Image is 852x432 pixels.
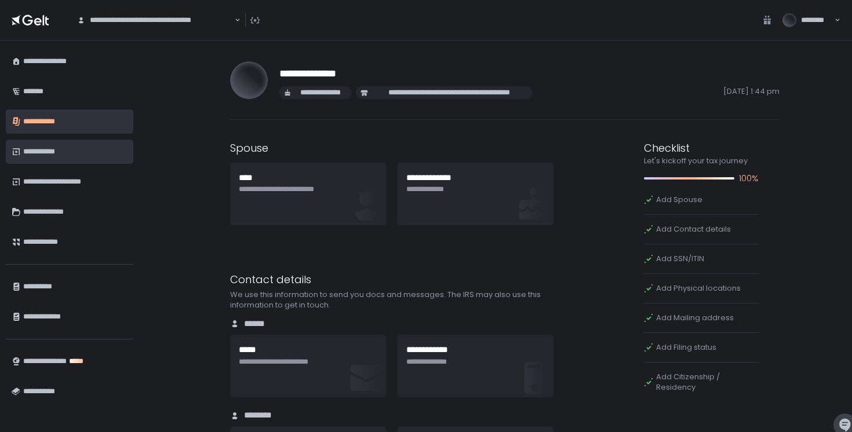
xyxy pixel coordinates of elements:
span: Add Spouse [656,195,702,205]
span: Add Citizenship / Residency [656,372,759,393]
span: Add Filing status [656,342,716,353]
span: 100% [739,172,759,185]
input: Search for option [233,14,234,26]
div: Let's kickoff your tax journey [644,156,759,166]
div: Contact details [230,272,555,287]
div: We use this information to send you docs and messages. The IRS may also use this information to g... [230,290,555,310]
span: Add SSN/ITIN [656,254,704,264]
div: Checklist [644,140,759,156]
div: Search for option [70,8,241,32]
span: Add Mailing address [656,313,734,323]
div: Spouse [230,140,555,156]
span: Add Contact details [656,224,731,235]
span: [DATE] 1:44 pm [537,86,779,99]
span: Add Physical locations [656,283,741,294]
